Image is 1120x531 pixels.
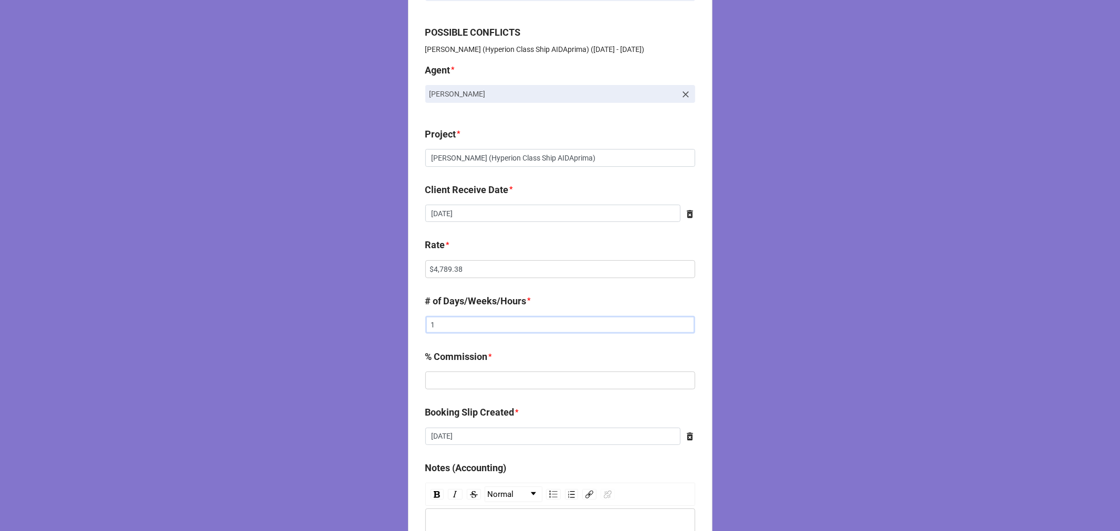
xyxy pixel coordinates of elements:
[428,486,483,502] div: rdw-inline-control
[425,238,445,252] label: Rate
[483,486,544,502] div: rdw-block-control
[425,405,515,420] label: Booking Slip Created
[425,483,695,506] div: rdw-toolbar
[425,461,507,475] label: Notes (Accounting)
[425,294,527,309] label: # of Days/Weeks/Hours
[467,489,481,500] div: Strikethrough
[425,183,509,197] label: Client Receive Date
[488,488,514,501] span: Normal
[580,486,617,502] div: rdw-link-control
[582,489,596,500] div: Link
[425,27,521,38] b: POSSIBLE CONFLICTS
[425,205,681,222] input: Date
[565,489,578,500] div: Ordered
[485,487,542,502] a: Block Type
[546,489,561,500] div: Unordered
[544,486,580,502] div: rdw-list-control
[425,63,451,78] label: Agent
[425,127,456,142] label: Project
[430,89,676,99] p: [PERSON_NAME]
[485,486,542,502] div: rdw-dropdown
[601,489,615,500] div: Unlink
[425,349,488,364] label: % Commission
[425,428,681,445] input: Date
[448,489,463,500] div: Italic
[431,489,444,500] div: Bold
[425,44,695,55] p: [PERSON_NAME] (Hyperion Class Ship AIDAprima) ([DATE] - [DATE])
